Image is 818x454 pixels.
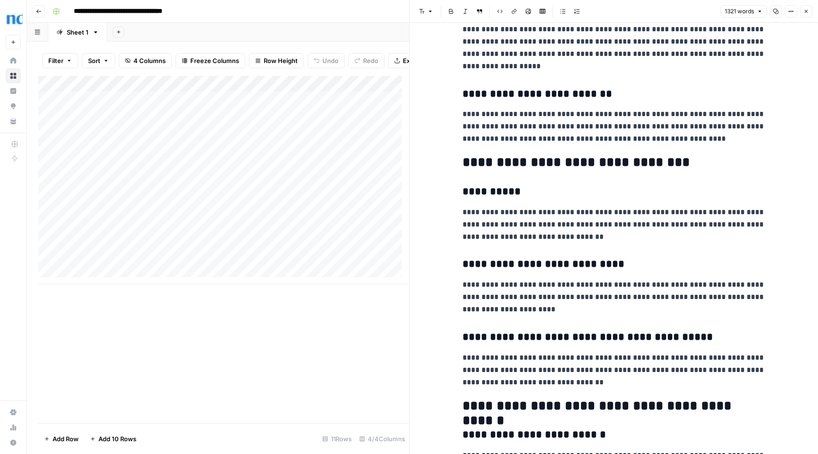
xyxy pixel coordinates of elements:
[133,56,166,65] span: 4 Columns
[48,23,107,42] a: Sheet 1
[264,56,298,65] span: Row Height
[6,53,21,68] a: Home
[119,53,172,68] button: 4 Columns
[84,431,142,446] button: Add 10 Rows
[98,434,136,444] span: Add 10 Rows
[249,53,304,68] button: Row Height
[403,56,436,65] span: Export CSV
[388,53,443,68] button: Export CSV
[53,434,79,444] span: Add Row
[356,431,409,446] div: 4/4 Columns
[176,53,245,68] button: Freeze Columns
[6,405,21,420] a: Settings
[322,56,338,65] span: Undo
[6,11,23,28] img: Opendoor Logo
[38,431,84,446] button: Add Row
[88,56,100,65] span: Sort
[6,83,21,99] a: Insights
[42,53,78,68] button: Filter
[363,56,378,65] span: Redo
[308,53,345,68] button: Undo
[67,27,89,37] div: Sheet 1
[6,435,21,450] button: Help + Support
[725,7,754,16] span: 1321 words
[82,53,115,68] button: Sort
[6,114,21,129] a: Your Data
[48,56,63,65] span: Filter
[319,431,356,446] div: 11 Rows
[720,5,767,18] button: 1321 words
[6,99,21,114] a: Opportunities
[348,53,384,68] button: Redo
[6,8,21,31] button: Workspace: Opendoor
[190,56,239,65] span: Freeze Columns
[6,68,21,83] a: Browse
[6,420,21,435] a: Usage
